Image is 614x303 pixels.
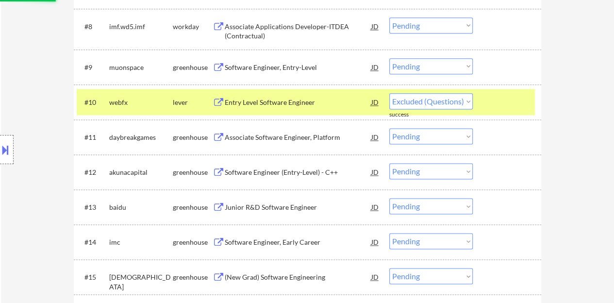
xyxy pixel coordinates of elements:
[173,98,213,107] div: lever
[370,58,380,76] div: JD
[225,22,371,41] div: Associate Applications Developer-ITDEA (Contractual)
[173,168,213,177] div: greenhouse
[173,202,213,212] div: greenhouse
[173,133,213,142] div: greenhouse
[173,63,213,72] div: greenhouse
[225,272,371,282] div: (New Grad) Software Engineering
[109,22,173,32] div: imf.wd5.imf
[370,93,380,111] div: JD
[109,272,173,291] div: [DEMOGRAPHIC_DATA]
[370,17,380,35] div: JD
[225,133,371,142] div: Associate Software Engineer, Platform
[84,272,101,282] div: #15
[225,202,371,212] div: Junior R&D Software Engineer
[370,198,380,216] div: JD
[173,22,213,32] div: workday
[370,268,380,286] div: JD
[389,111,428,119] div: success
[370,163,380,181] div: JD
[225,98,371,107] div: Entry Level Software Engineer
[370,128,380,146] div: JD
[173,272,213,282] div: greenhouse
[173,237,213,247] div: greenhouse
[370,233,380,251] div: JD
[225,63,371,72] div: Software Engineer, Entry-Level
[84,22,101,32] div: #8
[225,168,371,177] div: Software Engineer (Entry-Level) - C++
[109,237,173,247] div: imc
[84,237,101,247] div: #14
[225,237,371,247] div: Software Engineer, Early Career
